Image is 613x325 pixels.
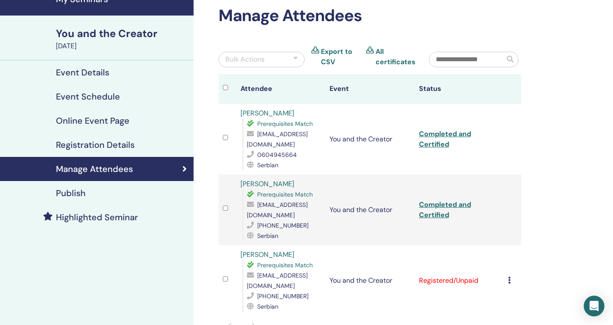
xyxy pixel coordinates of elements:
h2: Manage Attendees [219,6,521,26]
a: [PERSON_NAME] [240,179,294,188]
h4: Publish [56,188,86,198]
h4: Manage Attendees [56,164,133,174]
div: You and the Creator [56,26,188,41]
h4: Online Event Page [56,116,129,126]
h4: Highlighted Seminar [56,212,138,222]
span: [EMAIL_ADDRESS][DOMAIN_NAME] [247,272,308,290]
span: Prerequisites Match [257,120,313,128]
span: Serbian [257,161,278,169]
span: [PHONE_NUMBER] [257,222,308,229]
h4: Event Details [56,67,109,78]
a: [PERSON_NAME] [240,109,294,118]
th: Status [415,74,504,104]
h4: Event Schedule [56,91,120,102]
a: Export to CSV [321,47,359,67]
div: Bulk Actions [225,54,265,65]
span: Serbian [257,303,278,310]
div: Open Intercom Messenger [584,296,604,316]
span: [EMAIL_ADDRESS][DOMAIN_NAME] [247,130,308,148]
th: Attendee [236,74,325,104]
th: Event [325,74,414,104]
td: You and the Creator [325,175,414,245]
span: [EMAIL_ADDRESS][DOMAIN_NAME] [247,201,308,219]
span: Serbian [257,232,278,240]
td: You and the Creator [325,104,414,175]
a: You and the Creator[DATE] [51,26,194,51]
a: [PERSON_NAME] [240,250,294,259]
a: Completed and Certified [419,200,471,219]
h4: Registration Details [56,140,135,150]
a: All certificates [376,47,416,67]
span: [PHONE_NUMBER] [257,292,308,300]
span: 0604945664 [257,151,297,159]
span: Prerequisites Match [257,191,313,198]
div: [DATE] [56,41,188,51]
a: Completed and Certified [419,129,471,149]
td: You and the Creator [325,245,414,316]
span: Prerequisites Match [257,261,313,269]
